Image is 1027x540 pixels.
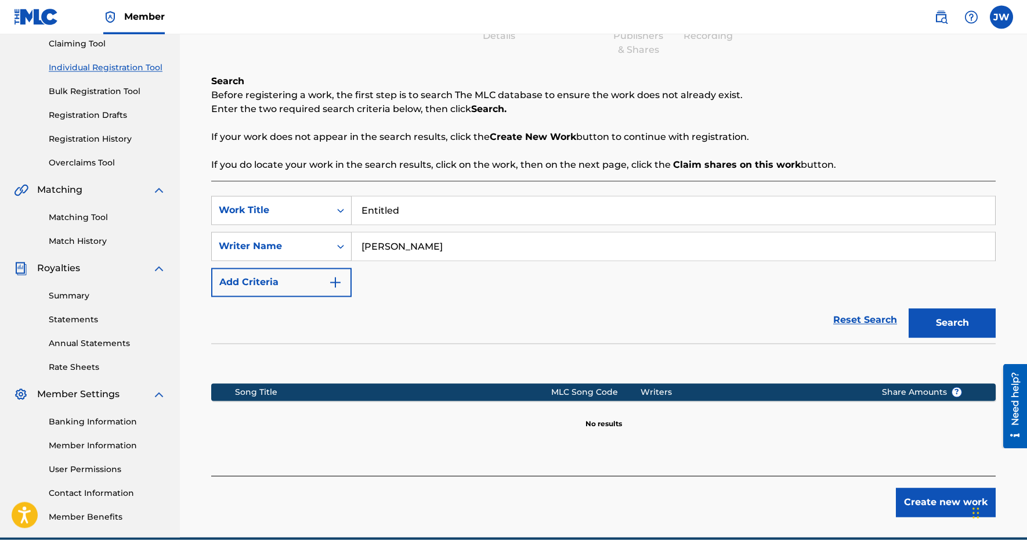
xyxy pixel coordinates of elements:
a: Banking Information [49,416,166,429]
img: search [934,10,948,24]
p: If you do locate your work in the search results, click on the work, then on the next page, click... [211,159,996,172]
iframe: Chat Widget [969,484,1027,540]
img: expand [152,262,166,276]
a: Individual Registration Tool [49,62,166,74]
div: Add Publishers & Shares [609,16,667,57]
span: ? [952,388,961,397]
div: Drag [972,496,979,531]
a: Summary [49,290,166,303]
p: Enter the two required search criteria below, then click [211,103,996,117]
span: Share Amounts [882,387,962,399]
button: Add Criteria [211,268,352,297]
a: Matching Tool [49,212,166,224]
p: No results [585,405,622,430]
div: Song Title [235,387,551,399]
iframe: Resource Center [995,365,1027,449]
img: expand [152,388,166,402]
img: Matching [14,183,28,197]
div: Help [960,6,983,29]
a: Rate Sheets [49,362,166,374]
img: help [964,10,978,24]
img: Top Rightsholder [103,10,117,24]
a: Claiming Tool [49,38,166,51]
div: MLC Song Code [551,387,641,399]
strong: Search. [471,104,507,115]
a: Annual Statements [49,338,166,350]
a: Bulk Registration Tool [49,86,166,98]
a: Member Information [49,440,166,452]
img: Member Settings [14,388,28,402]
form: Search Form [211,196,996,344]
span: Royalties [37,262,80,276]
div: User Menu [990,6,1013,29]
span: Member [124,10,165,24]
span: Matching [37,183,82,197]
a: Public Search [930,6,953,29]
div: Writers [641,387,864,399]
div: Writer Name [219,240,323,254]
a: Reset Search [827,308,903,333]
b: Search [211,76,244,87]
img: expand [152,183,166,197]
a: Contact Information [49,488,166,500]
button: Search [909,309,996,338]
p: Before registering a work, the first step is to search The MLC database to ensure the work does n... [211,89,996,103]
a: Match History [49,236,166,248]
div: Work Title [219,204,323,218]
img: MLC Logo [14,9,59,26]
a: Member Benefits [49,512,166,524]
a: Statements [49,314,166,326]
button: Create new work [896,488,996,517]
a: Registration Drafts [49,110,166,122]
span: Member Settings [37,388,120,402]
strong: Claim shares on this work [673,160,801,171]
p: If your work does not appear in the search results, click the button to continue with registration. [211,131,996,145]
strong: Create New Work [490,132,576,143]
a: Registration History [49,134,166,146]
img: 9d2ae6d4665cec9f34b9.svg [328,276,342,290]
a: Overclaims Tool [49,157,166,170]
img: Royalties [14,262,28,276]
a: User Permissions [49,464,166,476]
div: Need help? [13,8,28,62]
